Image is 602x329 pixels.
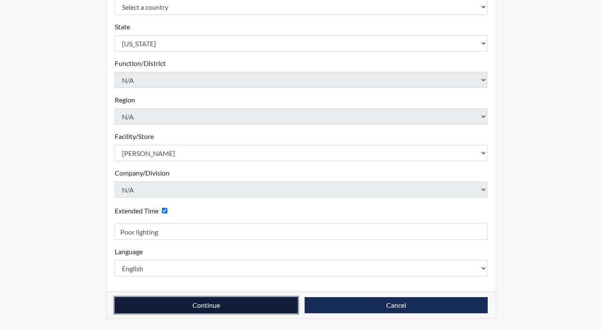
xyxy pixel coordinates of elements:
[115,95,135,105] label: Region
[115,58,166,68] label: Function/District
[115,297,298,313] button: Continue
[115,22,130,32] label: State
[115,247,143,257] label: Language
[305,297,488,313] button: Cancel
[115,168,170,178] label: Company/Division
[115,204,171,217] div: Checking this box will provide the interviewee with an accomodation of extra time to answer each ...
[115,206,158,216] label: Extended Time
[115,224,488,240] input: Reason for Extension
[115,131,154,142] label: Facility/Store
